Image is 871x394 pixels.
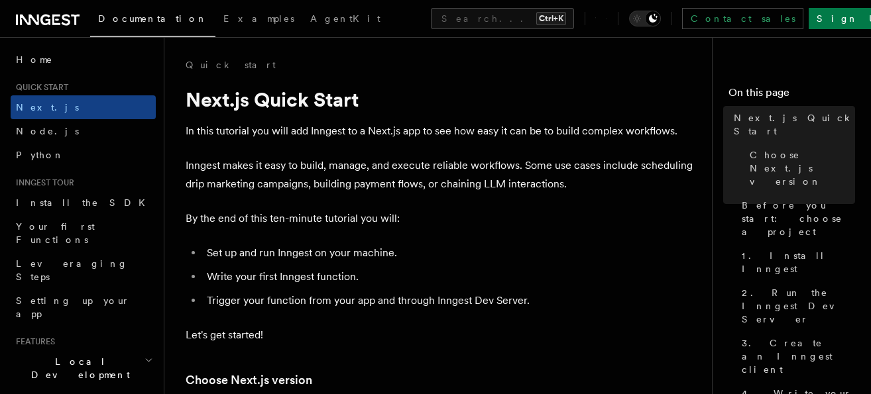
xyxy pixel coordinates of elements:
[203,291,701,310] li: Trigger your function from your app and through Inngest Dev Server.
[11,95,156,119] a: Next.js
[302,4,388,36] a: AgentKit
[16,102,79,113] span: Next.js
[736,331,855,381] a: 3. Create an Inngest client
[744,143,855,193] a: Choose Next.js version
[186,326,701,344] p: Let's get started!
[16,258,128,282] span: Leveraging Steps
[186,122,701,140] p: In this tutorial you will add Inngest to a Next.js app to see how easy it can be to build complex...
[11,48,156,72] a: Home
[431,8,574,29] button: Search...Ctrl+K
[742,336,855,376] span: 3. Create an Inngest client
[742,286,855,326] span: 2. Run the Inngest Dev Server
[11,119,156,143] a: Node.js
[11,191,156,215] a: Install the SDK
[223,13,294,24] span: Examples
[750,148,855,188] span: Choose Next.js version
[11,252,156,289] a: Leveraging Steps
[734,111,855,138] span: Next.js Quick Start
[736,281,855,331] a: 2. Run the Inngest Dev Server
[186,371,312,389] a: Choose Next.js version
[11,143,156,167] a: Python
[11,177,74,188] span: Inngest tour
[16,197,153,208] span: Install the SDK
[742,249,855,275] span: 1. Install Inngest
[186,156,701,193] p: Inngest makes it easy to build, manage, and execute reliable workflows. Some use cases include sc...
[736,244,855,281] a: 1. Install Inngest
[728,106,855,143] a: Next.js Quick Start
[16,126,79,136] span: Node.js
[186,209,701,228] p: By the end of this ten-minute tutorial you will:
[203,268,701,286] li: Write your first Inngest function.
[203,244,701,262] li: Set up and run Inngest on your machine.
[186,87,701,111] h1: Next.js Quick Start
[736,193,855,244] a: Before you start: choose a project
[11,350,156,387] button: Local Development
[728,85,855,106] h4: On this page
[682,8,803,29] a: Contact sales
[98,13,207,24] span: Documentation
[11,355,145,381] span: Local Development
[186,58,276,72] a: Quick start
[629,11,661,26] button: Toggle dark mode
[16,150,64,160] span: Python
[11,289,156,326] a: Setting up your app
[90,4,215,37] a: Documentation
[742,199,855,238] span: Before you start: choose a project
[16,53,53,66] span: Home
[536,12,566,25] kbd: Ctrl+K
[11,215,156,252] a: Your first Functions
[11,336,55,347] span: Features
[215,4,302,36] a: Examples
[16,295,130,319] span: Setting up your app
[11,82,68,93] span: Quick start
[310,13,380,24] span: AgentKit
[16,221,95,245] span: Your first Functions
